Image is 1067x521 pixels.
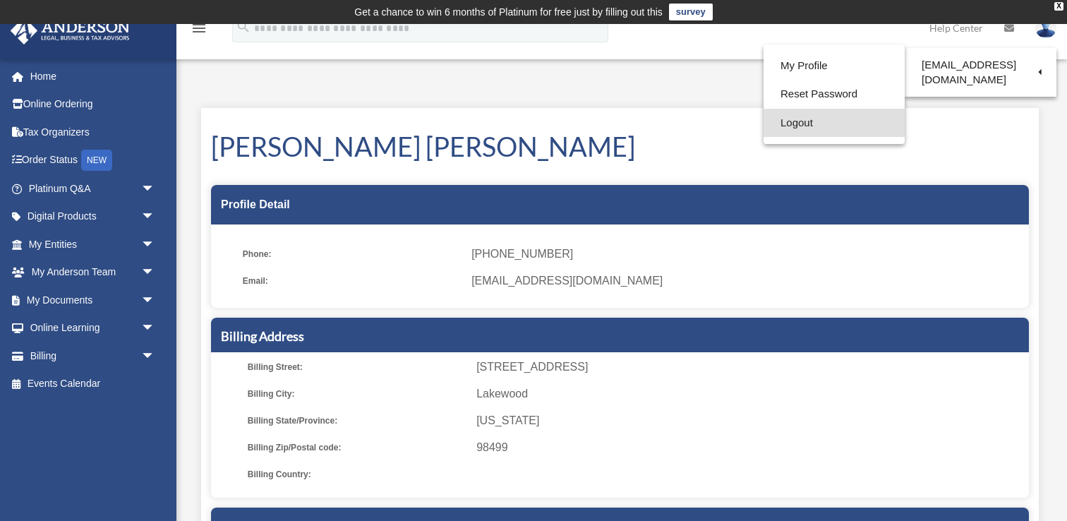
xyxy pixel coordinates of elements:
a: [EMAIL_ADDRESS][DOMAIN_NAME] [905,52,1056,93]
a: My Anderson Teamarrow_drop_down [10,258,176,287]
span: arrow_drop_down [141,314,169,343]
span: arrow_drop_down [141,174,169,203]
span: Lakewood [476,384,1024,404]
a: Logout [764,109,905,138]
span: arrow_drop_down [141,286,169,315]
div: Profile Detail [211,185,1029,224]
span: [STREET_ADDRESS] [476,357,1024,377]
span: arrow_drop_down [141,258,169,287]
a: Online Ordering [10,90,176,119]
img: Anderson Advisors Platinum Portal [6,17,134,44]
a: Tax Organizers [10,118,176,146]
span: [US_STATE] [476,411,1024,431]
a: Home [10,62,176,90]
span: arrow_drop_down [141,203,169,232]
img: User Pic [1035,18,1056,38]
i: search [236,19,251,35]
span: [EMAIL_ADDRESS][DOMAIN_NAME] [471,271,1019,291]
a: menu [191,25,207,37]
a: Billingarrow_drop_down [10,342,176,370]
span: Billing Street: [248,357,466,377]
a: My Entitiesarrow_drop_down [10,230,176,258]
h1: [PERSON_NAME] [PERSON_NAME] [211,128,1029,165]
div: Get a chance to win 6 months of Platinum for free just by filling out this [354,4,663,20]
i: menu [191,20,207,37]
span: arrow_drop_down [141,342,169,371]
div: close [1054,2,1063,11]
a: Order StatusNEW [10,146,176,175]
a: Platinum Q&Aarrow_drop_down [10,174,176,203]
div: NEW [81,150,112,171]
a: Online Learningarrow_drop_down [10,314,176,342]
span: Billing Country: [248,465,466,484]
span: Billing City: [248,384,466,404]
a: Reset Password [764,80,905,109]
h5: Billing Address [221,328,1019,345]
span: Email: [243,271,462,291]
a: My Documentsarrow_drop_down [10,286,176,314]
a: My Profile [764,52,905,80]
span: Billing State/Province: [248,411,466,431]
span: Billing Zip/Postal code: [248,438,466,457]
span: [PHONE_NUMBER] [471,244,1019,264]
a: Digital Productsarrow_drop_down [10,203,176,231]
a: Events Calendar [10,370,176,398]
span: 98499 [476,438,1024,457]
span: Phone: [243,244,462,264]
a: survey [669,4,713,20]
span: arrow_drop_down [141,230,169,259]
